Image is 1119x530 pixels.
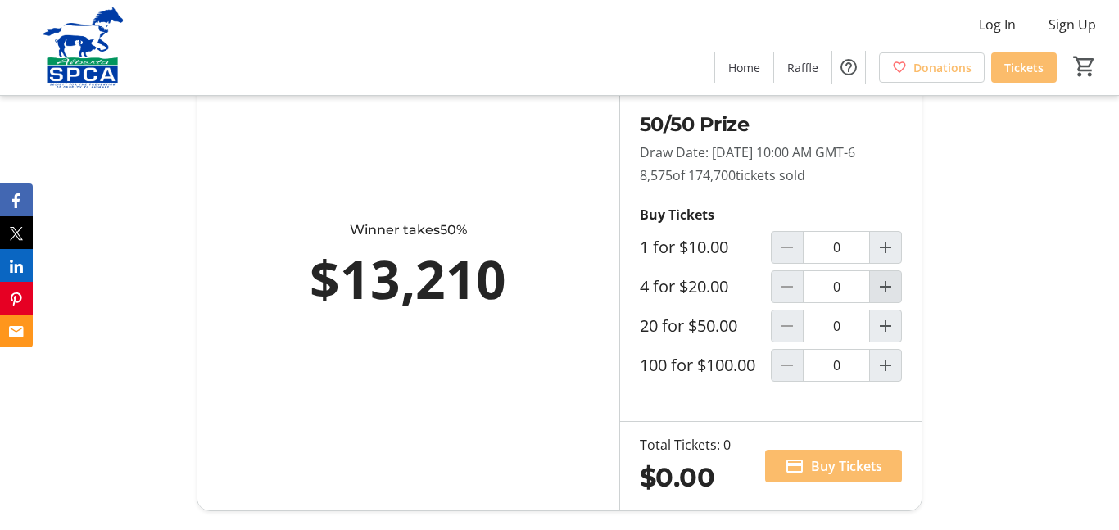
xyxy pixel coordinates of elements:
[640,277,728,297] label: 4 for $20.00
[640,316,737,336] label: 20 for $50.00
[728,59,760,76] span: Home
[270,240,547,319] div: $13,210
[811,456,882,476] span: Buy Tickets
[640,356,755,375] label: 100 for $100.00
[765,450,902,482] button: Buy Tickets
[966,11,1029,38] button: Log In
[640,458,731,497] div: $0.00
[1004,59,1044,76] span: Tickets
[870,350,901,381] button: Increment by one
[640,165,903,185] p: 8,575 tickets sold
[640,206,714,224] strong: Buy Tickets
[787,59,818,76] span: Raffle
[991,52,1057,83] a: Tickets
[870,232,901,263] button: Increment by one
[715,52,773,83] a: Home
[640,110,903,139] h2: 50/50 Prize
[1035,11,1109,38] button: Sign Up
[673,166,736,184] span: of 174,700
[640,143,903,162] p: Draw Date: [DATE] 10:00 AM GMT-6
[640,238,728,257] label: 1 for $10.00
[440,222,467,238] span: 50%
[10,7,156,88] img: Alberta SPCA's Logo
[879,52,985,83] a: Donations
[979,15,1016,34] span: Log In
[1049,15,1096,34] span: Sign Up
[913,59,972,76] span: Donations
[870,271,901,302] button: Increment by one
[270,220,547,240] div: Winner takes
[1070,52,1099,81] button: Cart
[774,52,831,83] a: Raffle
[640,435,731,455] div: Total Tickets: 0
[832,51,865,84] button: Help
[870,310,901,342] button: Increment by one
